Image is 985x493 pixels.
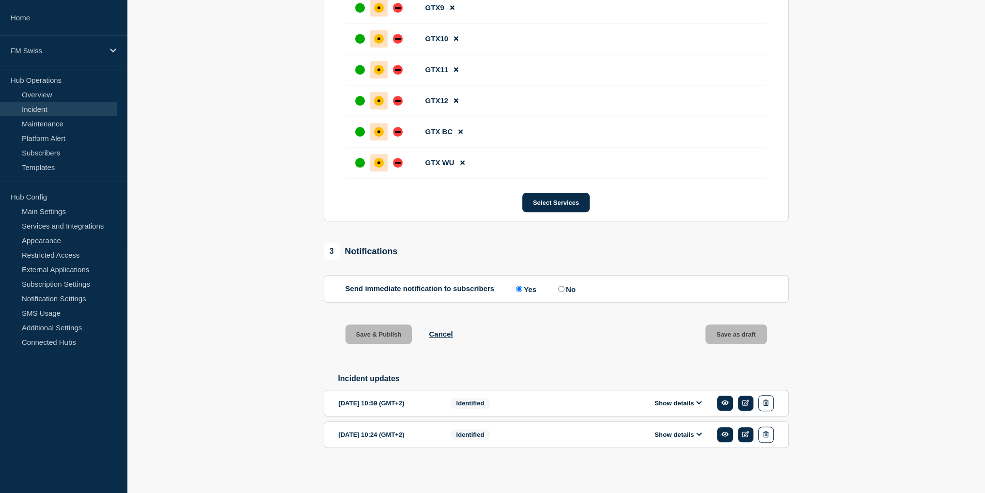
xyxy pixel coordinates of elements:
[516,286,522,292] input: Yes
[514,284,536,293] label: Yes
[374,65,384,75] div: affected
[450,398,491,409] span: Identified
[705,324,767,344] button: Save as draft
[355,158,365,168] div: up
[324,243,340,260] span: 3
[558,286,564,292] input: No
[450,429,491,440] span: Identified
[355,65,365,75] div: up
[393,96,403,106] div: down
[374,96,384,106] div: affected
[345,324,412,344] button: Save & Publish
[652,399,705,407] button: Show details
[522,193,590,212] button: Select Services
[393,34,403,44] div: down
[425,127,453,136] span: GTX BC
[425,96,449,105] span: GTX12
[425,3,444,12] span: GTX9
[374,158,384,168] div: affected
[425,34,449,43] span: GTX10
[355,96,365,106] div: up
[425,158,454,167] span: GTX WU
[429,330,453,338] button: Cancel
[374,127,384,137] div: affected
[339,427,436,443] div: [DATE] 10:24 (GMT+2)
[652,431,705,439] button: Show details
[324,243,398,260] div: Notifications
[374,34,384,44] div: affected
[355,34,365,44] div: up
[374,3,384,13] div: affected
[355,3,365,13] div: up
[393,65,403,75] div: down
[556,284,576,293] label: No
[393,158,403,168] div: down
[393,127,403,137] div: down
[11,46,104,55] p: FM Swiss
[345,284,767,293] div: Send immediate notification to subscribers
[355,127,365,137] div: up
[338,374,789,383] h2: Incident updates
[425,65,449,74] span: GTX11
[345,284,495,293] p: Send immediate notification to subscribers
[393,3,403,13] div: down
[339,395,436,411] div: [DATE] 10:59 (GMT+2)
